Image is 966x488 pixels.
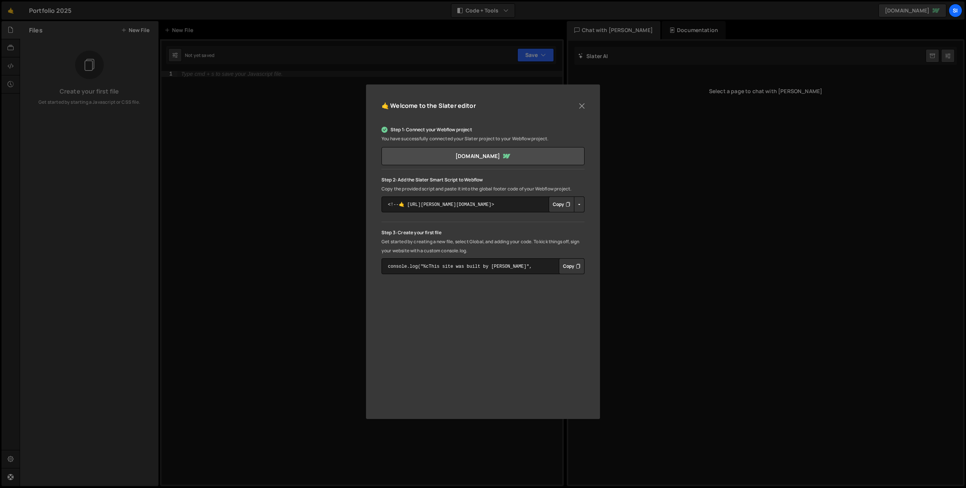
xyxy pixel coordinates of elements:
a: Si [949,4,962,17]
textarea: console.log("%cThis site was built by [PERSON_NAME]", "background:blue;color:#fff;padding: 8px;"); [381,258,585,274]
p: Step 3: Create your first file [381,228,585,237]
p: Step 1: Connect your Webflow project [381,125,585,134]
p: You have successfully connected your Slater project to your Webflow project. [381,134,585,143]
div: Button group with nested dropdown [559,258,585,274]
p: Step 2: Add the Slater Smart Script to Webflow [381,175,585,184]
h5: 🤙 Welcome to the Slater editor [381,100,476,112]
iframe: YouTube video player [381,291,585,405]
a: [DOMAIN_NAME] [381,147,585,165]
p: Get started by creating a new file, select Global, and adding your code. To kick things off, sign... [381,237,585,255]
button: Copy [559,258,585,274]
div: Button group with nested dropdown [549,196,585,212]
button: Copy [549,196,574,212]
button: Close [576,100,588,112]
p: Copy the provided script and paste it into the global footer code of your Webflow project. [381,184,585,193]
textarea: <!--🤙 [URL][PERSON_NAME][DOMAIN_NAME]> <script>document.addEventListener("DOMContentLoaded", func... [381,196,585,212]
